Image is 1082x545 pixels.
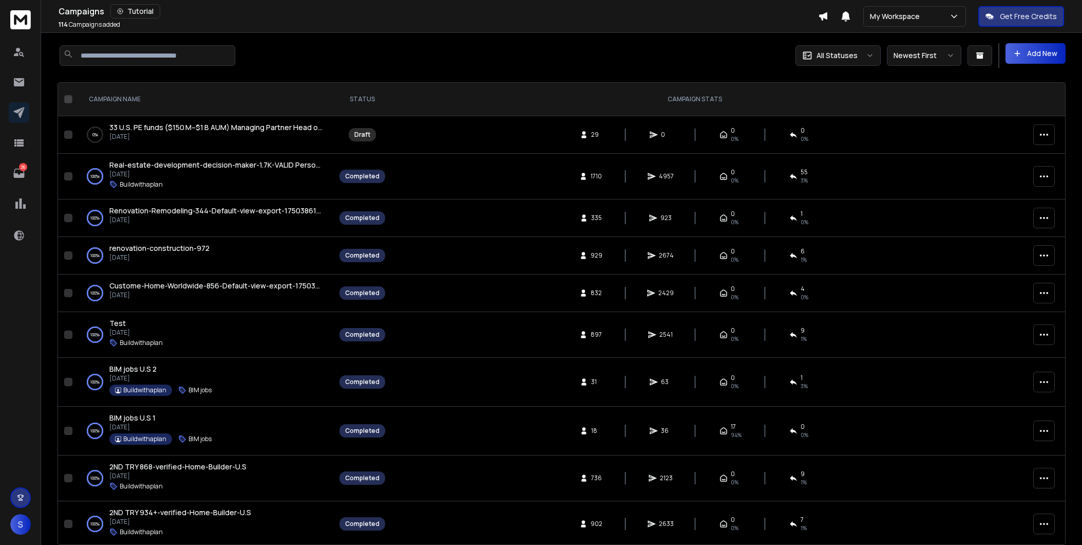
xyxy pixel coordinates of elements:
span: 4957 [659,172,674,180]
p: Buildwithaplan [120,528,163,536]
span: 2ND TRY 868-verified-Home-Builder-U.S [109,462,246,471]
div: Campaigns [59,4,818,19]
span: 6 [801,247,805,256]
td: 100%2ND TRY 868-verified-Home-Builder-U.S[DATE]Buildwithaplan [77,456,333,501]
span: 736 [591,474,602,482]
td: 100%BIM jobs U.S 1[DATE]BuildwithaplanBIM jobs [77,407,333,456]
div: Completed [345,214,379,222]
p: 100 % [90,377,100,387]
a: 26 [9,163,29,184]
button: Newest First [887,45,961,66]
p: 100 % [90,330,100,340]
p: [DATE] [109,518,251,526]
td: 100%Real-estate-development-decision-maker-1.7K-VALID Personalized[DATE]Buildwithaplan [77,154,333,199]
p: 100 % [90,519,100,529]
span: 0 [731,168,735,176]
div: Draft [354,131,370,139]
a: 2ND TRY 868-verified-Home-Builder-U.S [109,462,246,472]
td: 100%renovation-construction-972[DATE] [77,237,333,275]
span: 0 % [801,218,808,226]
span: 923 [660,214,672,222]
span: 0% [731,478,738,486]
span: 0% [731,524,738,532]
span: 36 [661,427,671,435]
p: Buildwithaplan [123,386,166,394]
p: 0 % [92,130,98,140]
span: 94 % [731,431,742,439]
span: 0 [731,285,735,293]
span: 7 [801,516,804,524]
span: 2541 [659,331,673,339]
span: 0 [801,423,805,431]
span: 0 % [801,293,808,301]
span: 18 [591,427,601,435]
div: Completed [345,331,379,339]
span: 0% [731,176,738,185]
span: 17 [731,423,736,431]
th: STATUS [333,83,391,116]
div: Completed [345,251,379,260]
span: 1 % [801,524,807,532]
p: Get Free Credits [1000,11,1057,22]
p: BIM jobs [188,435,212,443]
div: Completed [345,378,379,386]
p: 100 % [90,250,100,261]
p: My Workspace [870,11,924,22]
span: 1 % [801,478,807,486]
span: 1 [801,374,803,382]
p: All Statuses [817,50,858,61]
button: Add New [1005,43,1066,64]
p: 100 % [90,288,100,298]
span: 0 [731,247,735,256]
div: Completed [345,427,379,435]
span: 0 [801,126,805,135]
span: 0% [731,293,738,301]
span: 1 [801,210,803,218]
p: Buildwithaplan [123,435,166,443]
p: Buildwithaplan [120,180,163,189]
span: Real-estate-development-decision-maker-1.7K-VALID Personalized [109,160,340,170]
span: 0 [731,516,735,524]
p: 100 % [90,473,100,483]
p: [DATE] [109,329,163,337]
span: 0% [801,135,808,143]
p: Buildwithaplan [120,482,163,491]
div: Completed [345,520,379,528]
span: 9 [801,326,805,335]
p: [DATE] [109,216,323,224]
span: Custome-Home-Worldwide-856-Default-view-export-1750351168764 [109,281,348,290]
span: 0 [731,126,735,135]
span: 3 % [801,176,808,185]
p: [DATE] [109,472,246,480]
span: Test [109,318,126,328]
p: Campaigns added [59,21,120,29]
span: 114 [59,20,68,29]
span: 2429 [658,289,674,297]
span: 0% [731,135,738,143]
span: 1 % [801,256,807,264]
a: BIM jobs U.S 2 [109,364,157,374]
span: 0% [731,335,738,343]
span: renovation-construction-972 [109,243,210,253]
th: CAMPAIGN NAME [77,83,333,116]
span: 0 [661,131,671,139]
button: Tutorial [110,4,160,19]
div: Completed [345,474,379,482]
button: S [10,514,31,535]
span: BIM jobs U.S 2 [109,364,157,374]
span: BIM jobs U.S 1 [109,413,156,423]
td: 0%33 U.S. PE funds ($150 M–$1 B AUM) Managing Partner Head of BD[DATE] [77,116,333,154]
span: 0 [731,326,735,335]
a: BIM jobs U.S 1 [109,413,156,423]
a: Custome-Home-Worldwide-856-Default-view-export-1750351168764 [109,281,323,291]
span: 2ND TRY 934+-verified-Home-Builder-U.S [109,507,251,517]
span: 3 % [801,382,808,390]
span: 31 [591,378,601,386]
p: [DATE] [109,253,210,262]
td: 100%BIM jobs U.S 2[DATE]BuildwithaplanBIM jobs [77,358,333,407]
td: 100%Custome-Home-Worldwide-856-Default-view-export-1750351168764[DATE] [77,275,333,312]
p: [DATE] [109,291,323,299]
div: Completed [345,172,379,180]
p: [DATE] [109,423,212,431]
